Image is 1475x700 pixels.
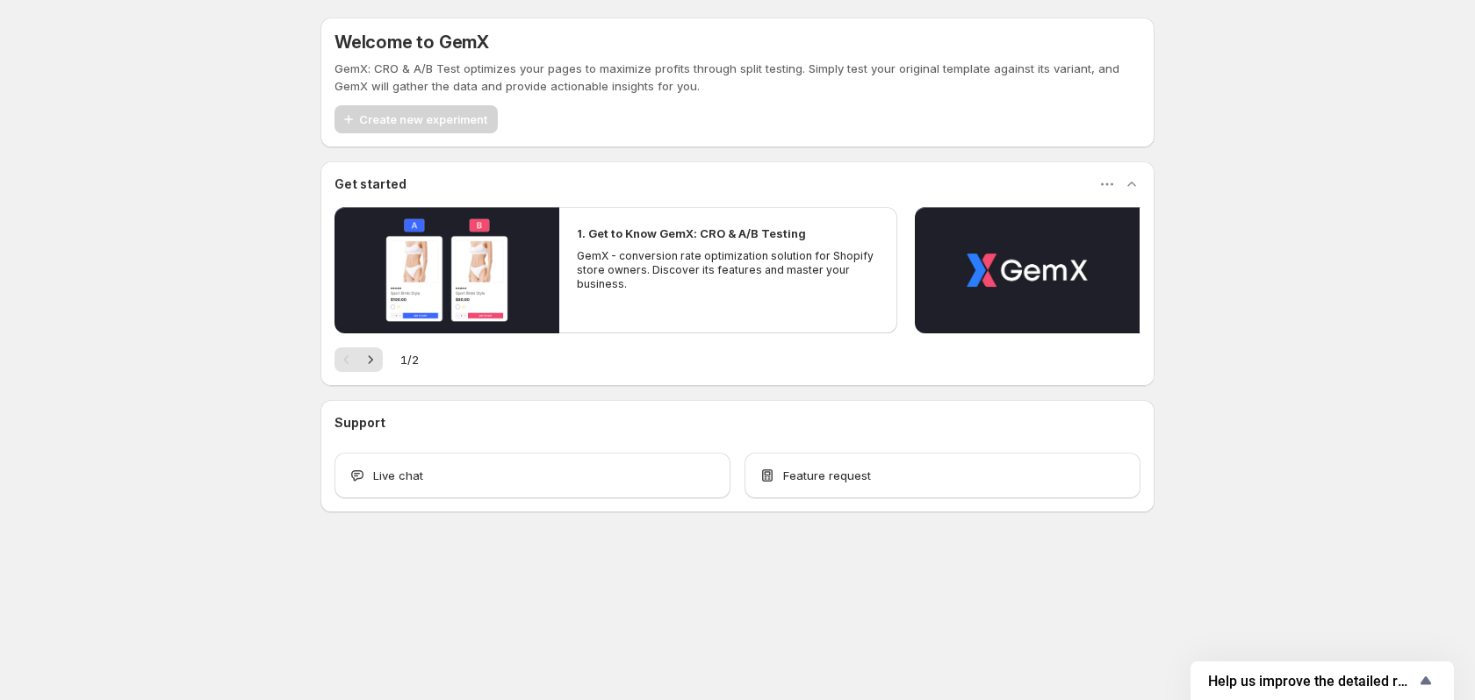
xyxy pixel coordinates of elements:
h2: 1. Get to Know GemX: CRO & A/B Testing [577,225,806,242]
h3: Get started [335,175,407,193]
nav: Pagination [335,347,383,372]
button: Next [358,347,383,372]
h3: Support [335,414,385,432]
button: Play video [335,207,559,333]
button: Show survey - Help us improve the detailed report for A/B campaigns [1208,670,1436,691]
h5: Welcome to GemX [335,32,489,53]
span: 1 / 2 [400,351,419,368]
span: Live chat [373,467,423,484]
span: Help us improve the detailed report for A/B campaigns [1208,673,1415,689]
span: Feature request [783,467,871,484]
p: GemX: CRO & A/B Test optimizes your pages to maximize profits through split testing. Simply test ... [335,60,1140,95]
button: Play video [915,207,1140,333]
p: GemX - conversion rate optimization solution for Shopify store owners. Discover its features and ... [577,249,879,291]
